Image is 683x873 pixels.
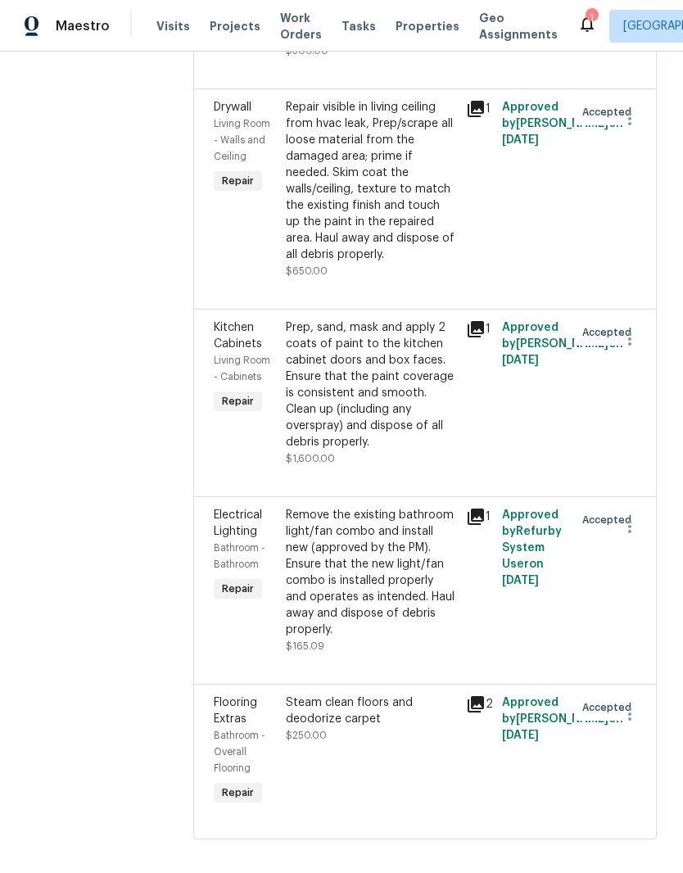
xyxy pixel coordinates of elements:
span: Visits [156,18,190,34]
div: 1 [586,10,597,26]
span: $165.09 [286,641,324,651]
span: Accepted [582,104,638,120]
span: Kitchen Cabinets [214,322,262,350]
span: Approved by [PERSON_NAME] on [502,322,623,366]
span: Work Orders [280,10,322,43]
span: Approved by [PERSON_NAME] on [502,697,623,741]
div: Steam clean floors and deodorize carpet [286,694,456,727]
span: Maestro [56,18,110,34]
span: Living Room - Walls and Ceiling [214,119,270,161]
span: [DATE] [502,730,539,741]
span: Properties [396,18,459,34]
span: Repair [215,785,260,801]
span: Approved by [PERSON_NAME] on [502,102,623,146]
span: $300.00 [286,46,328,56]
span: Bathroom - Overall Flooring [214,731,265,773]
span: Repair [215,393,260,409]
span: Electrical Lighting [214,509,262,537]
span: $250.00 [286,731,327,740]
span: $1,600.00 [286,454,335,464]
span: [DATE] [502,355,539,366]
div: 2 [466,694,492,714]
span: Drywall [214,102,251,113]
span: Projects [210,18,260,34]
span: Repair [215,581,260,597]
span: $650.00 [286,266,328,276]
span: Geo Assignments [479,10,558,43]
div: 1 [466,507,492,527]
span: Accepted [582,324,638,341]
span: Approved by Refurby System User on [502,509,562,586]
span: Accepted [582,512,638,528]
span: [DATE] [502,134,539,146]
span: Flooring Extras [214,697,257,725]
span: Tasks [341,20,376,32]
span: [DATE] [502,575,539,586]
span: Repair [215,173,260,189]
span: Bathroom - Bathroom [214,543,265,569]
div: Remove the existing bathroom light/fan combo and install new (approved by the PM). Ensure that th... [286,507,456,638]
div: Prep, sand, mask and apply 2 coats of paint to the kitchen cabinet doors and box faces. Ensure th... [286,319,456,450]
span: Accepted [582,699,638,716]
div: Repair visible in living ceiling from hvac leak, Prep/scrape all loose material from the damaged ... [286,99,456,263]
div: 1 [466,319,492,339]
span: Living Room - Cabinets [214,355,270,382]
div: 1 [466,99,492,119]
